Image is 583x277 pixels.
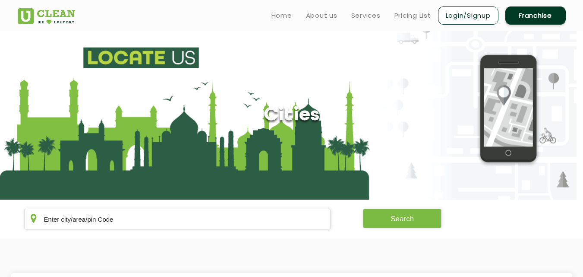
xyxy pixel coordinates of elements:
a: Services [351,10,381,21]
button: Search [363,209,441,228]
a: Pricing List [394,10,431,21]
a: Login/Signup [438,6,498,25]
h1: Cities [264,105,319,127]
a: Home [271,10,292,21]
a: Franchise [505,6,566,25]
a: About us [306,10,337,21]
img: UClean Laundry and Dry Cleaning [18,8,75,24]
input: Enter city/area/pin Code [24,209,331,229]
